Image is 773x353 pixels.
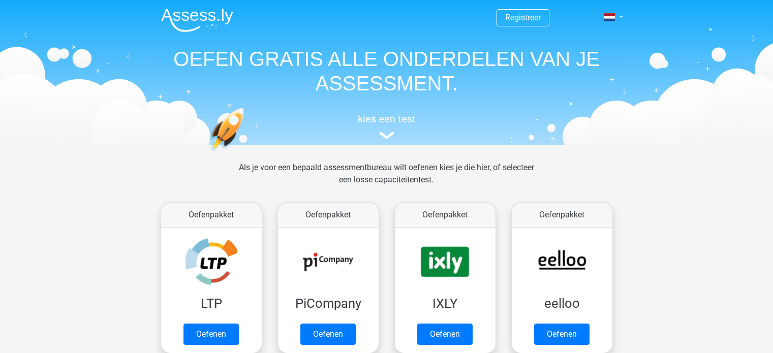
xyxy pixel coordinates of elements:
h5: kies een test [153,113,621,125]
div: Als je voor een bepaald assessmentbureau wilt oefenen kies je die hier, of selecteer een losse ca... [231,162,542,198]
img: assessment [379,132,394,139]
a: Oefenen [534,324,590,345]
a: Oefenen [300,324,356,345]
a: Oefenen [417,324,473,345]
img: Assessly [161,8,233,32]
a: Oefenen [183,324,239,345]
img: oefenen [209,108,284,200]
a: Registreer [505,13,541,22]
h1: OEFEN GRATIS ALLE ONDERDELEN VAN JE ASSESSMENT. [153,47,621,95]
a: kies een test [153,113,621,140]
